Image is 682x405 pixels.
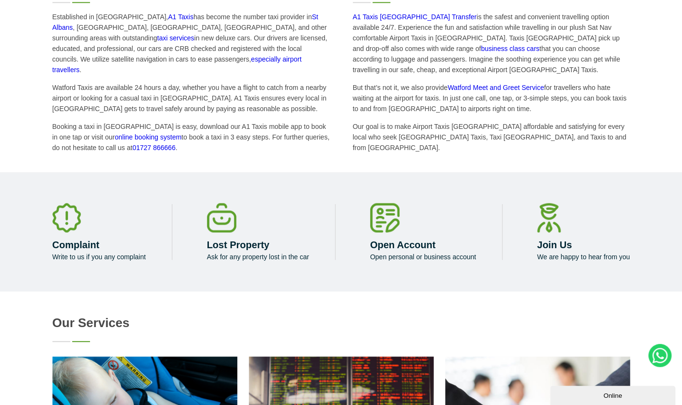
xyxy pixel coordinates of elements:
p: Open personal or business account [370,253,476,261]
a: especially airport travellers [52,55,302,74]
a: Watford Meet and Greet Service [448,84,544,91]
a: online booking system [115,133,181,141]
img: Complaint Icon [52,203,81,232]
p: is the safest and convenient travelling option available 24/7. Experience the fun and satisfactio... [353,12,630,75]
p: But that’s not it, we also provide for travellers who hate waiting at the airport for taxis. In j... [353,82,630,114]
img: Join Us Icon [537,203,561,232]
a: Lost Property [207,240,270,250]
a: A1 Taxis [168,13,193,21]
p: Watford Taxis are available 24 hours a day, whether you have a flight to catch from a nearby airp... [52,82,330,114]
p: Write to us if you any complaint [52,253,146,261]
a: business class cars [481,45,539,52]
img: Lost Property Icon [207,203,236,232]
iframe: chat widget [550,384,677,405]
p: Established in [GEOGRAPHIC_DATA], has become the number taxi provider in , [GEOGRAPHIC_DATA], [GE... [52,12,330,75]
a: A1 Taxis [GEOGRAPHIC_DATA] Transfer [353,13,477,21]
a: Open Account [370,240,436,250]
a: Complaint [52,240,100,250]
h2: Our Services [52,316,630,330]
p: Booking a taxi in [GEOGRAPHIC_DATA] is easy, download our A1 Taxis mobile app to book in one tap ... [52,121,330,153]
a: Join Us [537,240,572,250]
img: Open Account Icon [370,203,399,232]
p: We are happy to hear from you [537,253,630,261]
p: Our goal is to make Airport Taxis [GEOGRAPHIC_DATA] affordable and satisfying for every local who... [353,121,630,153]
p: Ask for any property lost in the car [207,253,309,261]
a: taxi services [157,34,194,42]
a: 01727 866666 [132,144,176,152]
